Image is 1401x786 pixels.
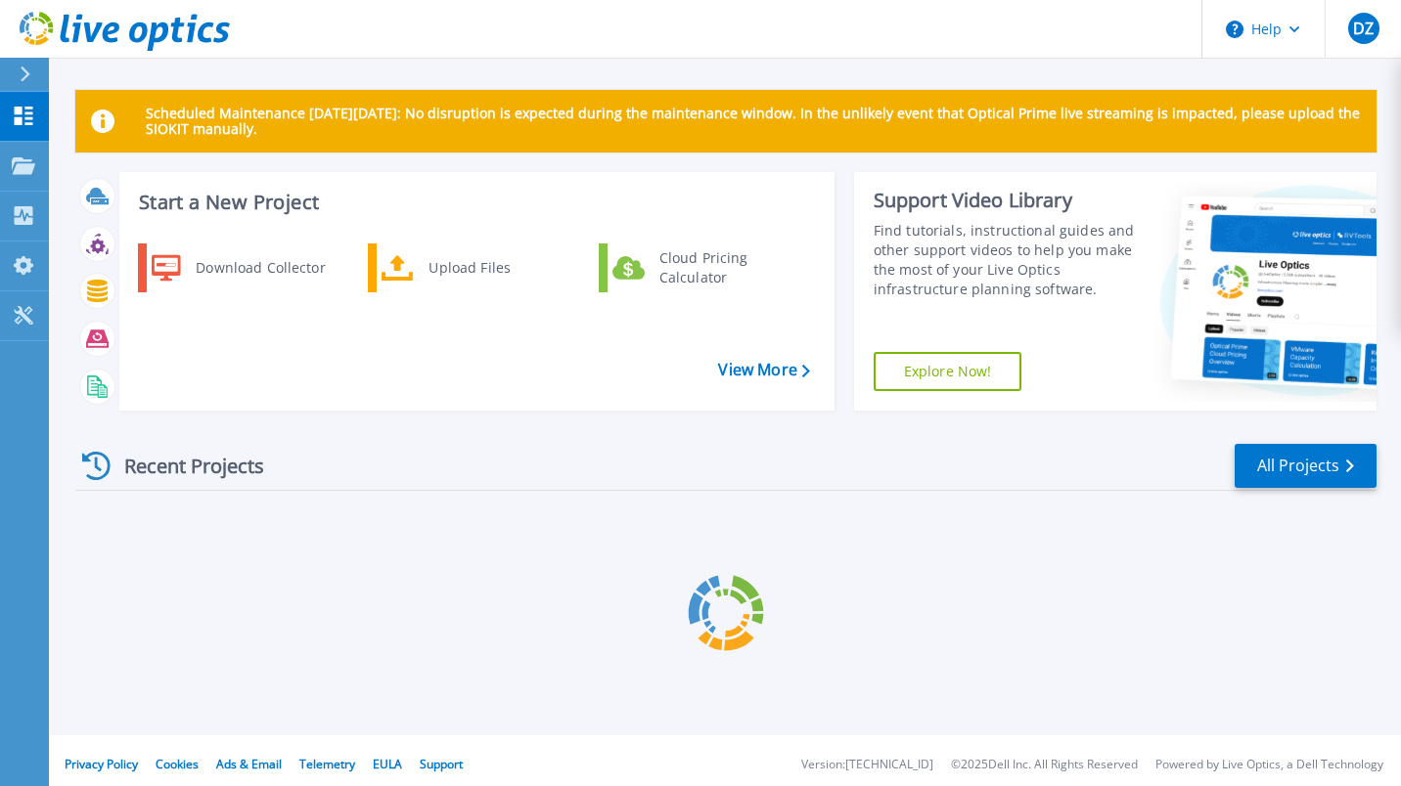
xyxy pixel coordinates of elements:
a: All Projects [1235,444,1377,488]
div: Download Collector [186,248,334,287]
a: Support [420,756,463,772]
h3: Start a New Project [139,192,809,213]
div: Support Video Library [874,188,1135,213]
a: Upload Files [368,243,568,292]
a: Cloud Pricing Calculator [599,243,799,292]
a: EULA [373,756,402,772]
a: View More [718,361,809,379]
div: Recent Projects [75,442,291,490]
li: © 2025 Dell Inc. All Rights Reserved [951,759,1138,771]
a: Privacy Policy [65,756,138,772]
a: Ads & Email [216,756,282,772]
a: Download Collector [138,243,339,292]
span: DZ [1353,21,1374,36]
div: Find tutorials, instructional guides and other support videos to help you make the most of your L... [874,221,1135,299]
p: Scheduled Maintenance [DATE][DATE]: No disruption is expected during the maintenance window. In t... [146,106,1361,137]
a: Cookies [156,756,199,772]
a: Telemetry [299,756,355,772]
a: Explore Now! [874,352,1022,391]
li: Powered by Live Optics, a Dell Technology [1155,759,1383,771]
div: Cloud Pricing Calculator [650,248,794,287]
div: Upload Files [419,248,564,287]
li: Version: [TECHNICAL_ID] [801,759,933,771]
